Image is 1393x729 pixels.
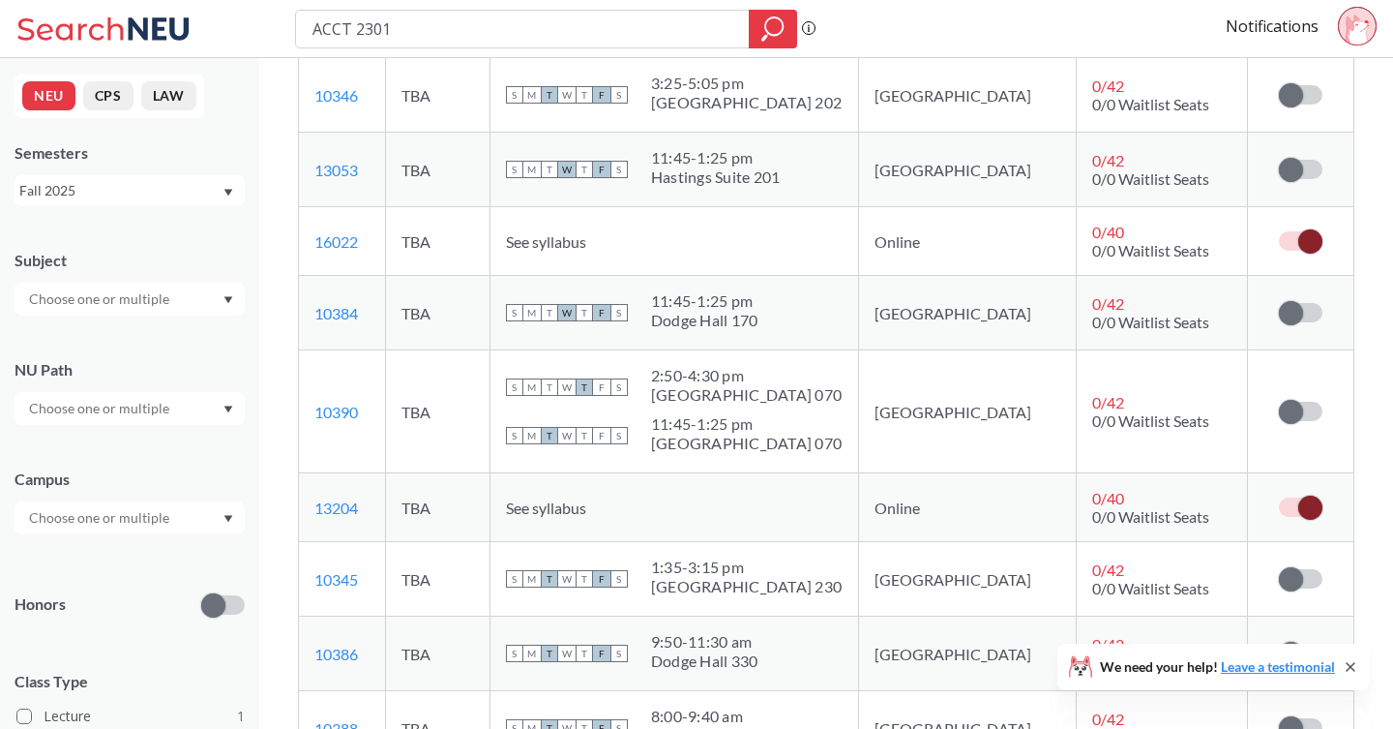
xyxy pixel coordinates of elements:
span: Class Type [15,671,245,692]
input: Choose one or multiple [19,288,182,311]
td: [GEOGRAPHIC_DATA] [859,542,1077,617]
a: 16022 [314,232,358,251]
span: 0 / 42 [1092,635,1124,653]
span: 0 / 42 [1092,76,1124,95]
span: 0 / 40 [1092,223,1124,241]
span: T [541,570,558,588]
div: NU Path [15,359,245,380]
div: [GEOGRAPHIC_DATA] 202 [651,93,842,112]
td: TBA [385,350,489,473]
span: T [576,570,593,588]
span: We need your help! [1100,660,1335,674]
td: TBA [385,473,489,542]
label: Lecture [16,704,245,729]
div: Dropdown arrow [15,283,245,316]
td: [GEOGRAPHIC_DATA] [859,133,1077,207]
td: TBA [385,276,489,350]
span: 0/0 Waitlist Seats [1092,241,1209,259]
span: T [576,645,593,662]
p: Honors [15,593,66,616]
a: 10346 [314,86,358,105]
span: 0/0 Waitlist Seats [1092,411,1209,430]
span: T [576,86,593,104]
button: NEU [22,81,75,110]
div: 9:50 - 11:30 am [651,632,758,652]
span: W [558,161,576,178]
span: 0 / 42 [1092,561,1124,579]
svg: Dropdown arrow [223,296,233,304]
div: Fall 2025Dropdown arrow [15,175,245,206]
span: M [523,427,541,444]
span: 0 / 40 [1092,489,1124,507]
span: S [506,161,523,178]
span: 0 / 42 [1092,151,1124,169]
span: S [610,570,628,588]
div: 11:45 - 1:25 pm [651,414,842,434]
span: 0/0 Waitlist Seats [1092,579,1209,597]
td: TBA [385,133,489,207]
div: 3:25 - 5:05 pm [651,74,842,93]
span: F [593,379,610,396]
span: M [523,570,541,588]
span: W [558,86,576,104]
div: 11:45 - 1:25 pm [651,148,781,167]
span: 0/0 Waitlist Seats [1092,507,1209,526]
span: T [541,427,558,444]
a: 10345 [314,570,358,589]
svg: Dropdown arrow [223,515,233,523]
div: Dropdown arrow [15,392,245,425]
span: See syllabus [506,232,586,251]
span: S [610,304,628,321]
span: F [593,86,610,104]
a: 10384 [314,304,358,322]
div: Semesters [15,142,245,164]
div: 2:50 - 4:30 pm [651,366,842,385]
div: 8:00 - 9:40 am [651,707,758,726]
span: M [523,161,541,178]
input: Choose one or multiple [19,506,182,530]
span: S [610,86,628,104]
span: S [506,304,523,321]
span: 0 / 42 [1092,294,1124,313]
span: 0 / 42 [1092,710,1124,728]
td: TBA [385,207,489,276]
a: 10390 [314,403,358,421]
a: 13204 [314,499,358,517]
td: [GEOGRAPHIC_DATA] [859,350,1077,473]
span: F [593,570,610,588]
div: [GEOGRAPHIC_DATA] 070 [651,385,842,405]
span: 0/0 Waitlist Seats [1092,313,1209,331]
td: TBA [385,58,489,133]
div: 1:35 - 3:15 pm [651,558,842,577]
span: S [506,379,523,396]
td: Online [859,473,1077,542]
span: T [541,645,558,662]
span: M [523,304,541,321]
button: LAW [141,81,196,110]
span: M [523,86,541,104]
span: F [593,645,610,662]
span: S [506,427,523,444]
td: [GEOGRAPHIC_DATA] [859,276,1077,350]
a: Leave a testimonial [1221,658,1335,675]
a: 10386 [314,645,358,663]
div: Hastings Suite 201 [651,167,781,187]
div: [GEOGRAPHIC_DATA] 230 [651,577,842,596]
span: S [506,86,523,104]
span: 0/0 Waitlist Seats [1092,95,1209,113]
svg: magnifying glass [761,15,785,43]
td: Online [859,207,1077,276]
span: W [558,570,576,588]
span: W [558,645,576,662]
span: See syllabus [506,499,586,517]
span: 1 [237,706,245,727]
a: Notifications [1226,15,1319,37]
div: Subject [15,250,245,271]
td: TBA [385,542,489,617]
span: T [576,161,593,178]
span: S [610,379,628,396]
span: S [610,645,628,662]
td: TBA [385,617,489,691]
span: S [610,427,628,444]
span: 0/0 Waitlist Seats [1092,169,1209,188]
